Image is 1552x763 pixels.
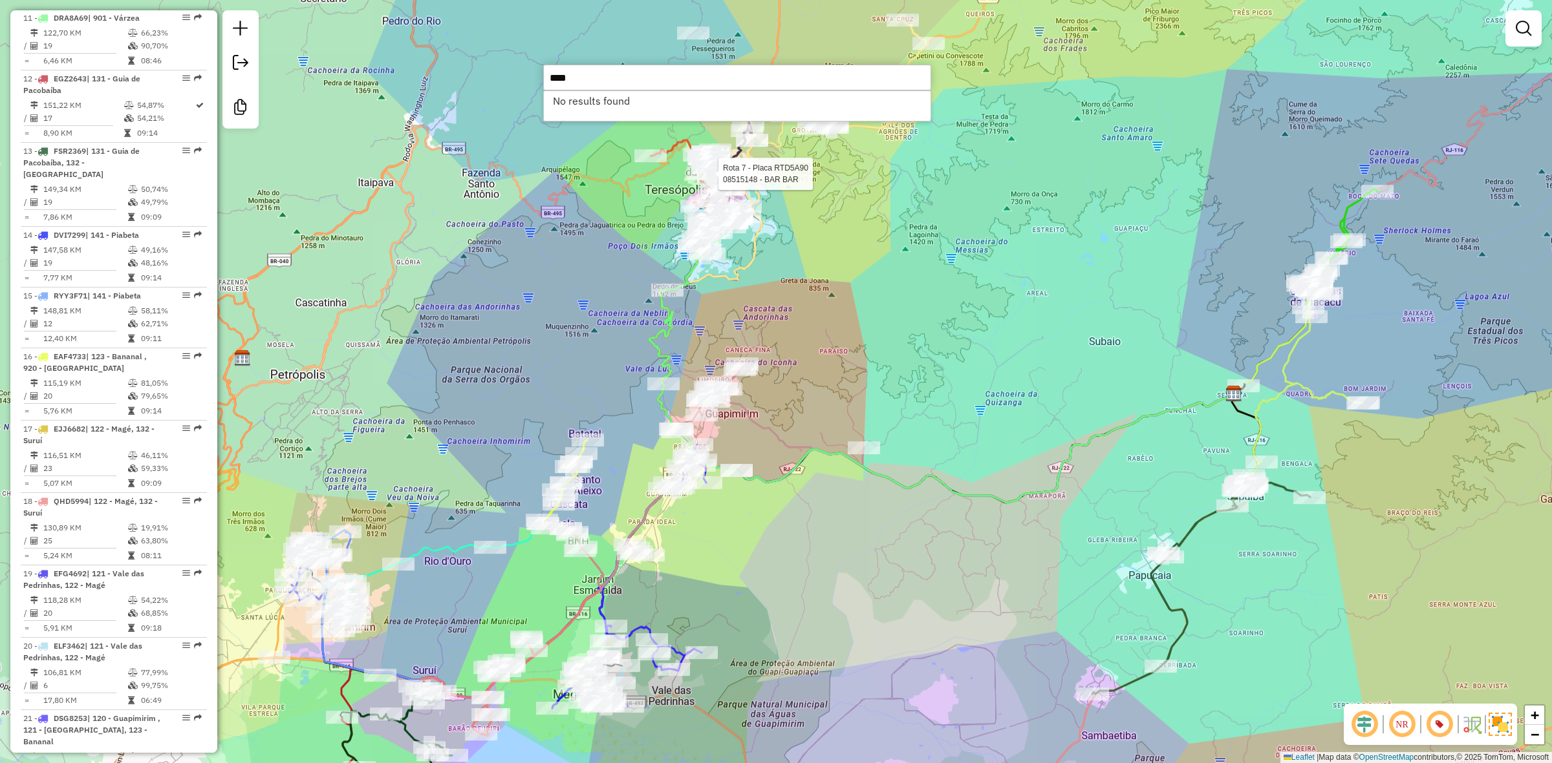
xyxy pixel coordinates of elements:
i: % de utilização da cubagem [128,42,138,50]
td: 8,90 KM [43,127,124,140]
td: 68,85% [140,607,202,620]
em: Opções [182,569,190,577]
i: Tempo total em rota [128,213,135,221]
span: 16 - [23,351,147,373]
em: Opções [182,14,190,21]
i: % de utilização da cubagem [128,609,138,617]
em: Rota exportada [194,497,202,505]
td: 148,81 KM [43,304,127,317]
span: Exibir número da rota [1424,709,1455,740]
span: Ocultar NR [1386,709,1417,740]
i: Distância Total [30,101,38,109]
td: 19,91% [140,521,202,534]
td: = [23,332,30,345]
i: % de utilização do peso [124,101,134,109]
i: % de utilização da cubagem [128,465,138,472]
td: 44,42% [140,750,202,763]
i: % de utilização do peso [128,185,138,193]
i: Total de Atividades [30,465,38,472]
i: Tempo total em rota [128,552,135,559]
i: Total de Atividades [30,609,38,617]
td: 5,24 KM [43,549,127,562]
i: Total de Atividades [30,682,38,689]
i: % de utilização da cubagem [128,537,138,545]
td: = [23,477,30,490]
span: ELF3462 [54,641,85,651]
img: CDD Petropolis [234,350,251,366]
span: | 122 - Magé, 132 - Suruí [23,424,155,445]
td: 6 [43,679,127,692]
a: Leaflet [1284,753,1315,762]
a: Exportar sessão [228,50,253,79]
a: Nova sessão e pesquisa [228,16,253,45]
i: % de utilização da cubagem [128,320,138,328]
em: Opções [182,352,190,360]
i: Tempo total em rota [128,335,135,342]
td: / [23,462,30,475]
td: 116,51 KM [43,449,127,462]
img: CDI Macacu [1225,385,1242,402]
i: Distância Total [30,753,38,760]
em: Opções [182,497,190,505]
img: Exibir/Ocultar setores [1489,713,1512,736]
em: Rota exportada [194,147,202,154]
td: / [23,390,30,402]
img: Fluxo de ruas [1461,714,1482,735]
td: 5,76 KM [43,404,127,417]
i: Total de Atividades [30,537,38,545]
span: | 141 - Piabeta [85,230,139,240]
span: | [1317,753,1319,762]
td: 08:11 [140,549,202,562]
em: Opções [182,231,190,238]
ul: Option List [544,91,931,110]
i: % de utilização do peso [128,596,138,604]
td: 59,33% [140,462,202,475]
td: 6,46 KM [43,54,127,67]
em: Opções [182,642,190,649]
td: 149,34 KM [43,183,127,196]
td: 08:46 [140,54,202,67]
span: 18 - [23,496,158,517]
span: | 141 - Piabeta [87,291,141,300]
td: / [23,317,30,330]
i: Tempo total em rota [128,624,135,632]
span: Ocultar deslocamento [1349,709,1380,740]
i: % de utilização do peso [128,307,138,315]
span: DSG8253 [54,713,87,723]
a: Criar modelo [228,94,253,123]
i: Tempo total em rota [128,57,135,65]
i: Distância Total [30,452,38,459]
i: Total de Atividades [30,42,38,50]
span: 17 - [23,424,155,445]
td: 5,07 KM [43,477,127,490]
td: 122,70 KM [43,26,127,39]
span: | 122 - Magé, 132 - Suruí [23,496,158,517]
em: Opções [182,424,190,432]
td: 12 [43,317,127,330]
td: 115,19 KM [43,377,127,390]
i: % de utilização do peso [128,246,138,254]
em: Opções [182,74,190,82]
td: 49,79% [140,196,202,209]
i: Tempo total em rota [124,129,131,137]
span: | 901 - Várzea [88,13,140,23]
i: Distância Total [30,596,38,604]
i: % de utilização do peso [128,524,138,532]
i: Tempo total em rota [128,274,135,282]
td: 17 [43,112,124,125]
em: Rota exportada [194,642,202,649]
li: No results found [544,91,931,110]
em: Opções [182,714,190,722]
td: / [23,39,30,52]
span: | 131 - Guia de Pacobaíba [23,74,140,95]
a: Zoom in [1525,706,1544,725]
i: % de utilização do peso [128,29,138,37]
i: Distância Total [30,669,38,676]
i: Distância Total [30,524,38,532]
td: / [23,679,30,692]
span: | 121 - Vale das Pedrinhas, 122 - Magé [23,569,144,590]
div: Atividade não roteirizada - POUSADA ART GREEN LTDA [677,26,709,39]
span: 13 - [23,146,140,179]
span: FSR2369 [54,146,86,156]
span: EAF4733 [54,351,86,361]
